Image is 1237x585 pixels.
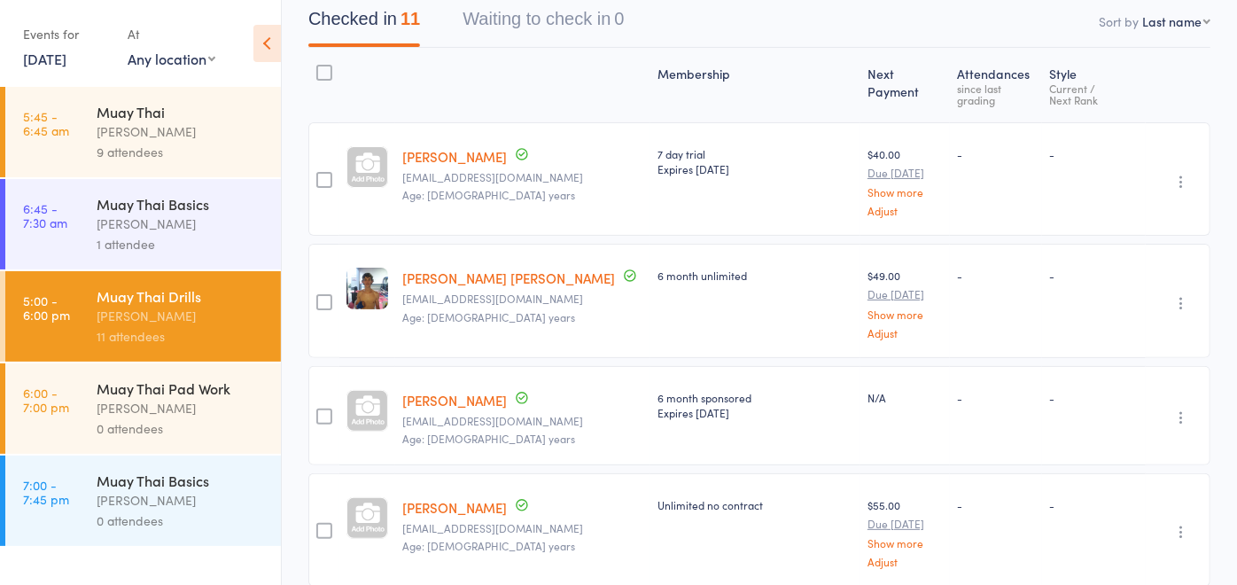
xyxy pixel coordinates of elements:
div: 1 attendee [97,234,266,254]
div: 6 month unlimited [657,268,853,283]
a: 7:00 -7:45 pmMuay Thai Basics[PERSON_NAME]0 attendees [5,456,281,546]
div: Expires [DATE] [657,405,853,420]
div: Muay Thai Drills [97,286,266,306]
a: [PERSON_NAME] [402,498,507,517]
a: 6:45 -7:30 amMuay Thai Basics[PERSON_NAME]1 attendee [5,179,281,269]
a: 5:45 -6:45 amMuay Thai[PERSON_NAME]9 attendees [5,87,281,177]
img: image1735550009.png [346,268,388,309]
div: 9 attendees [97,142,266,162]
div: 0 [614,9,624,28]
div: [PERSON_NAME] [97,214,266,234]
div: Unlimited no contract [657,497,853,512]
div: [PERSON_NAME] [97,306,266,326]
div: [PERSON_NAME] [97,121,266,142]
div: 0 attendees [97,418,266,439]
div: Muay Thai Pad Work [97,378,266,398]
div: Current / Next Rank [1049,82,1139,105]
time: 6:00 - 7:00 pm [23,386,69,414]
div: 7 day trial [657,146,853,176]
a: 5:00 -6:00 pmMuay Thai Drills[PERSON_NAME]11 attendees [5,271,281,362]
div: 11 [401,9,420,28]
div: - [957,268,1035,283]
a: [PERSON_NAME] [402,391,507,409]
div: - [957,146,1035,161]
a: Show more [867,186,943,198]
a: 6:00 -7:00 pmMuay Thai Pad Work[PERSON_NAME]0 attendees [5,363,281,454]
div: $40.00 [867,146,943,216]
div: since last grading [957,82,1035,105]
span: Age: [DEMOGRAPHIC_DATA] years [402,187,575,202]
a: Adjust [867,327,943,339]
a: Show more [867,537,943,549]
div: Any location [128,49,215,68]
div: Membership [650,56,860,114]
span: Age: [DEMOGRAPHIC_DATA] years [402,309,575,324]
a: [PERSON_NAME] [PERSON_NAME] [402,269,615,287]
a: [DATE] [23,49,66,68]
time: 5:45 - 6:45 am [23,109,69,137]
div: Style [1042,56,1146,114]
div: - [1049,497,1139,512]
label: Sort by [1099,12,1139,30]
div: Next Payment [860,56,950,114]
span: Age: [DEMOGRAPHIC_DATA] years [402,538,575,553]
small: kohanjaye05@icloud.com [402,292,643,305]
div: 0 attendees [97,511,266,531]
div: N/A [867,390,943,405]
div: - [1049,268,1139,283]
div: [PERSON_NAME] [97,398,266,418]
div: - [957,497,1035,512]
small: Due [DATE] [867,518,943,530]
a: Show more [867,308,943,320]
time: 6:45 - 7:30 am [23,201,67,230]
div: - [1049,390,1139,405]
div: $55.00 [867,497,943,567]
div: [PERSON_NAME] [97,490,266,511]
div: - [957,390,1035,405]
div: Last name [1142,12,1202,30]
div: $49.00 [867,268,943,338]
small: kadendanyliuk@gmail.com [402,415,643,427]
div: At [128,19,215,49]
div: Atten­dances [950,56,1042,114]
div: Events for [23,19,110,49]
small: Due [DATE] [867,288,943,300]
div: - [1049,146,1139,161]
div: 11 attendees [97,326,266,347]
small: avadusan@icloud.com [402,522,643,534]
small: beckkase2@gmail.com [402,171,643,183]
div: Muay Thai Basics [97,194,266,214]
div: Muay Thai Basics [97,471,266,490]
span: Age: [DEMOGRAPHIC_DATA] years [402,431,575,446]
a: [PERSON_NAME] [402,147,507,166]
div: Expires [DATE] [657,161,853,176]
div: Muay Thai [97,102,266,121]
small: Due [DATE] [867,167,943,179]
div: 6 month sponsored [657,390,853,420]
a: Adjust [867,556,943,567]
time: 5:00 - 6:00 pm [23,293,70,322]
a: Adjust [867,205,943,216]
time: 7:00 - 7:45 pm [23,478,69,506]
